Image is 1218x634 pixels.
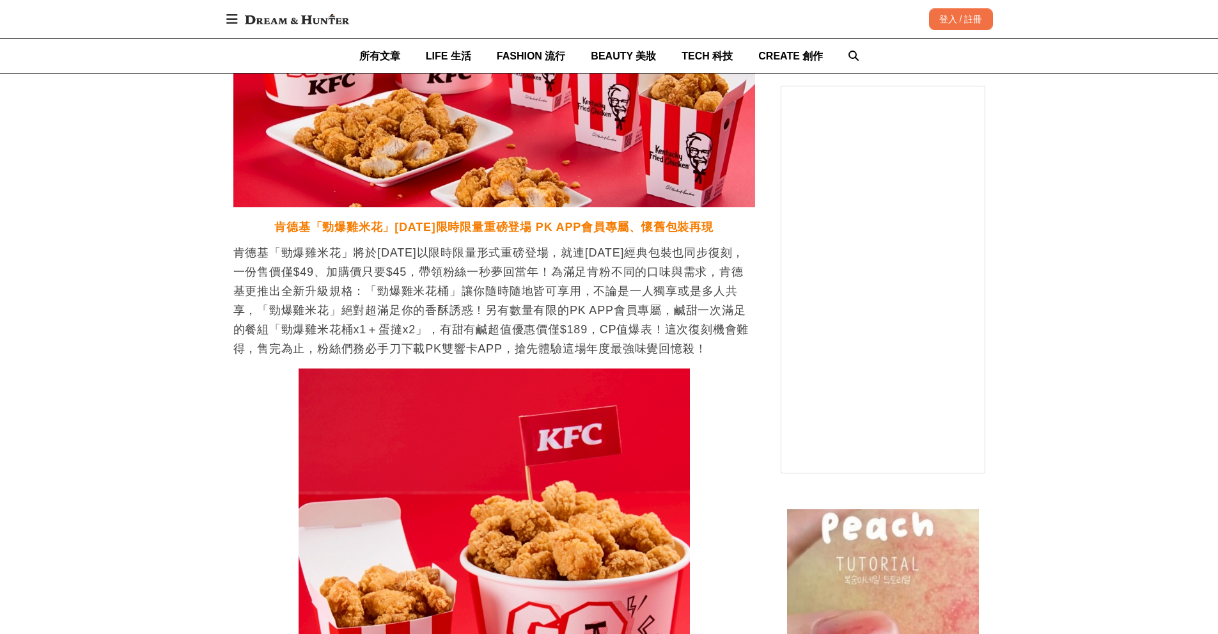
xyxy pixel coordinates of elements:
[682,51,733,61] span: TECH 科技
[359,51,400,61] span: 所有文章
[682,39,733,73] a: TECH 科技
[758,39,823,73] a: CREATE 創作
[591,39,656,73] a: BEAUTY 美妝
[233,243,755,358] p: 肯德基「勁爆雞米花」將於[DATE]以限時限量形式重磅登場，就連[DATE]經典包裝也同步復刻，一份售價僅$49、加購價只要$45，帶領粉絲一秒夢回當年！為滿足肯粉不同的口味與需求，肯德基更推出...
[359,39,400,73] a: 所有文章
[426,39,471,73] a: LIFE 生活
[591,51,656,61] span: BEAUTY 美妝
[758,51,823,61] span: CREATE 創作
[238,8,355,31] img: Dream & Hunter
[426,51,471,61] span: LIFE 生活
[929,8,993,30] div: 登入 / 註冊
[497,51,566,61] span: FASHION 流行
[497,39,566,73] a: FASHION 流行
[274,221,714,234] strong: 肯德基「勁爆雞米花」[DATE]限時限量重磅登場 PK APP會員專屬、懷舊包裝再現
